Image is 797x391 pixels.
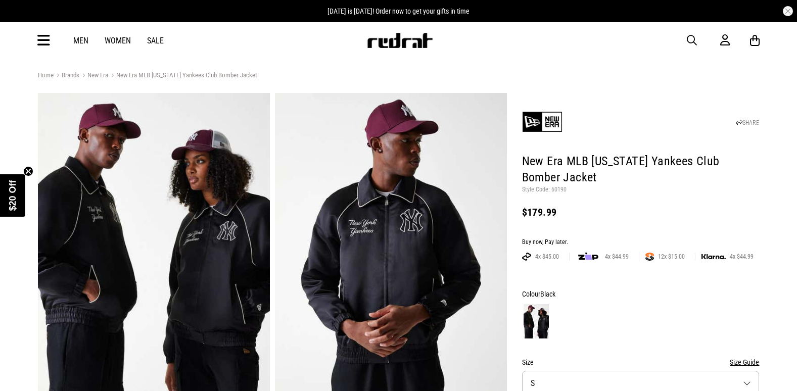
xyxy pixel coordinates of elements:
[522,288,760,300] div: Colour
[531,378,535,388] span: S
[73,36,88,45] a: Men
[540,290,555,298] span: Black
[531,253,563,261] span: 4x $45.00
[578,252,598,262] img: zip
[366,33,433,48] img: Redrat logo
[524,304,549,338] img: Black
[736,119,759,126] a: SHARE
[79,71,108,81] a: New Era
[54,71,79,81] a: Brands
[522,206,760,218] div: $179.99
[105,36,131,45] a: Women
[522,102,562,142] img: New Era
[522,238,760,247] div: Buy now, Pay later.
[755,349,797,391] iframe: LiveChat chat widget
[730,356,759,368] button: Size Guide
[522,253,531,261] img: AFTERPAY
[8,180,18,211] span: $20 Off
[701,254,726,260] img: KLARNA
[522,356,760,368] div: Size
[108,71,257,81] a: New Era MLB [US_STATE] Yankees Club Bomber Jacket
[522,154,760,186] h1: New Era MLB [US_STATE] Yankees Club Bomber Jacket
[645,253,654,261] img: SPLITPAY
[23,166,33,176] button: Close teaser
[38,71,54,79] a: Home
[327,7,470,15] span: [DATE] is [DATE]! Order now to get your gifts in time
[601,253,633,261] span: 4x $44.99
[147,36,164,45] a: Sale
[522,186,760,194] p: Style Code: 60190
[654,253,689,261] span: 12x $15.00
[726,253,758,261] span: 4x $44.99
